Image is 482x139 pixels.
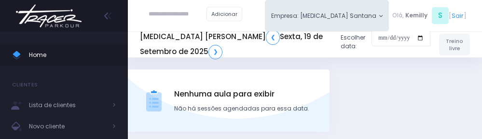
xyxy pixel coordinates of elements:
a: Sair [452,11,464,20]
a: ❯ [208,45,222,59]
span: Home [29,49,116,61]
span: Olá, [392,11,404,20]
div: Escolher data: [140,27,430,62]
h4: Clientes [12,75,38,95]
span: S [432,7,449,24]
a: Adicionar [207,7,242,21]
div: Não há sessões agendadas para essa data. [174,104,309,113]
span: Lista de clientes [29,99,106,111]
div: [ ] [389,6,470,26]
span: Novo cliente [29,120,106,133]
span: Kemilly [405,11,427,20]
a: Treino livre [439,34,470,56]
h5: [MEDICAL_DATA] [PERSON_NAME] Sexta, 19 de Setembro de 2025 [140,30,333,59]
a: ❮ [266,30,280,44]
span: Nenhuma aula para exibir [174,88,309,100]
